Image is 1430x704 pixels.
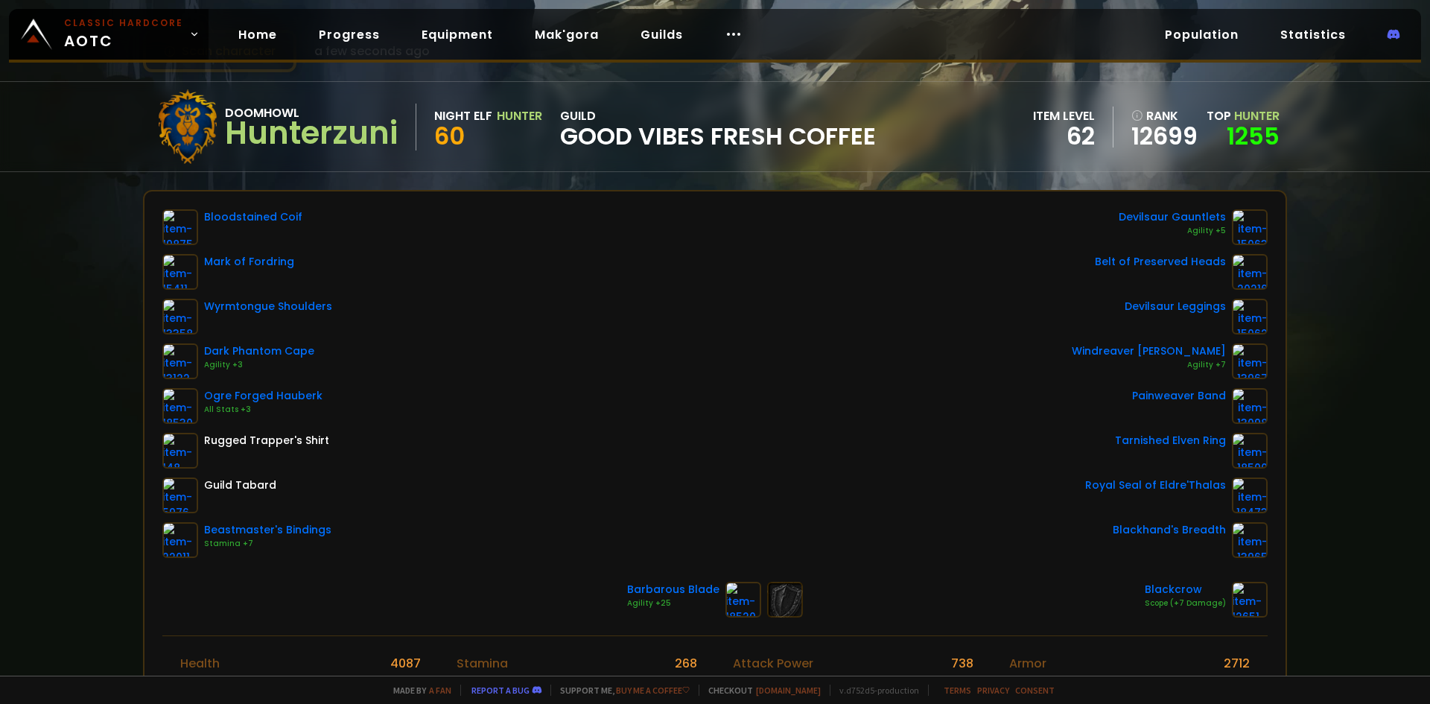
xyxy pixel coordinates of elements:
span: Good Vibes Fresh Coffee [560,125,876,148]
a: Buy me a coffee [616,685,690,696]
a: Guilds [629,19,695,50]
div: Guild Tabard [204,478,276,493]
div: 2712 [1224,654,1250,673]
div: rank [1131,107,1198,125]
div: Melee critic [733,673,802,691]
div: Devilsaur Gauntlets [1119,209,1226,225]
div: Hunter [497,107,542,125]
div: 62 [1033,125,1095,148]
div: Painweaver Band [1132,388,1226,404]
img: item-22011 [162,522,198,558]
span: Support me, [550,685,690,696]
img: item-148 [162,433,198,469]
div: 111 [686,673,697,691]
a: Home [226,19,289,50]
div: Belt of Preserved Heads [1095,254,1226,270]
img: item-15062 [1232,299,1268,334]
span: Made by [384,685,451,696]
span: 60 [434,119,465,153]
div: 268 [675,654,697,673]
div: item level [1033,107,1095,125]
div: Dark Phantom Cape [204,343,314,359]
div: Stamina +7 [204,538,331,550]
div: Royal Seal of Eldre'Thalas [1085,478,1226,493]
div: Agility +3 [204,359,314,371]
img: item-12651 [1232,582,1268,618]
div: Doomhowl [225,104,398,122]
a: Report a bug [471,685,530,696]
span: Hunter [1234,107,1280,124]
img: item-15411 [162,254,198,290]
div: Rugged Trapper's Shirt [204,433,329,448]
div: Night Elf [434,107,492,125]
div: Mark of Fordring [204,254,294,270]
img: item-13967 [1232,343,1268,379]
a: Classic HardcoreAOTC [9,9,209,60]
span: v. d752d5 - production [830,685,919,696]
a: 1255 [1227,119,1280,153]
img: item-13122 [162,343,198,379]
img: item-18520 [725,582,761,618]
div: Bloodstained Coif [204,209,302,225]
a: Statistics [1268,19,1358,50]
div: Beastmaster's Bindings [204,522,331,538]
div: Wyrmtongue Shoulders [204,299,332,314]
a: [DOMAIN_NAME] [756,685,821,696]
div: Devilsaur Leggings [1125,299,1226,314]
img: item-13358 [162,299,198,334]
div: Agility +25 [627,597,719,609]
div: Ogre Forged Hauberk [204,388,322,404]
div: 738 [951,654,973,673]
div: Scope (+7 Damage) [1145,597,1226,609]
small: Classic Hardcore [64,16,183,30]
img: item-13965 [1232,522,1268,558]
div: 13 % [1228,673,1250,691]
a: Consent [1015,685,1055,696]
div: Stamina [457,654,508,673]
div: Agility +7 [1072,359,1226,371]
div: 3105 [395,673,421,691]
img: item-18530 [162,388,198,424]
div: Attack Power [733,654,813,673]
div: Intellect [457,673,506,691]
a: Mak'gora [523,19,611,50]
a: Terms [944,685,971,696]
img: item-18473 [1232,478,1268,513]
a: Equipment [410,19,505,50]
span: Checkout [699,685,821,696]
img: item-18500 [1232,433,1268,469]
div: Blackhand's Breadth [1113,522,1226,538]
a: Population [1153,19,1251,50]
img: item-5976 [162,478,198,513]
div: Health [180,654,220,673]
div: All Stats +3 [204,404,322,416]
img: item-13098 [1232,388,1268,424]
img: item-20216 [1232,254,1268,290]
a: a fan [429,685,451,696]
div: guild [560,107,876,148]
div: Hunterzuni [225,122,398,145]
span: AOTC [64,16,183,52]
img: item-15063 [1232,209,1268,245]
div: Mana [180,673,214,691]
a: 12699 [1131,125,1198,148]
div: Blackcrow [1145,582,1226,597]
div: Dodge [1009,673,1049,691]
div: Top [1207,107,1280,125]
div: Barbarous Blade [627,582,719,597]
a: Privacy [977,685,1009,696]
div: Armor [1009,654,1046,673]
div: 4087 [390,654,421,673]
img: item-19875 [162,209,198,245]
a: Progress [307,19,392,50]
div: 15 % [952,673,973,691]
div: Agility +5 [1119,225,1226,237]
div: Windreaver [PERSON_NAME] [1072,343,1226,359]
div: Tarnished Elven Ring [1115,433,1226,448]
